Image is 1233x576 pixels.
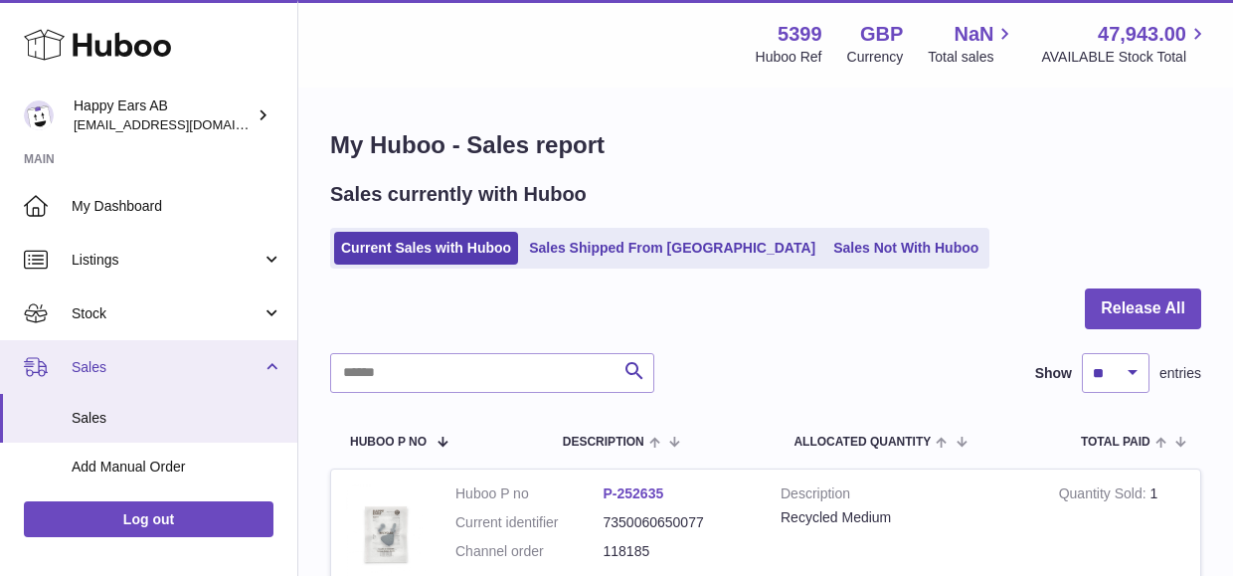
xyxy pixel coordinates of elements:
strong: GBP [860,21,903,48]
dd: 118185 [604,542,752,561]
a: NaN Total sales [928,21,1016,67]
a: Log out [24,501,273,537]
h2: Sales currently with Huboo [330,181,587,208]
div: Huboo Ref [756,48,822,67]
span: Add Manual Order [72,458,282,477]
label: Show [1035,364,1072,383]
span: Total paid [1081,436,1150,449]
span: ALLOCATED Quantity [793,436,931,449]
button: Release All [1085,288,1201,329]
div: Happy Ears AB [74,96,253,134]
span: My Dashboard [72,197,282,216]
a: 47,943.00 AVAILABLE Stock Total [1041,21,1209,67]
dt: Huboo P no [455,484,604,503]
span: Description [563,436,644,449]
span: Total sales [928,48,1016,67]
strong: 5399 [778,21,822,48]
span: [EMAIL_ADDRESS][DOMAIN_NAME] [74,116,292,132]
span: NaN [954,21,993,48]
dd: 7350060650077 [604,513,752,532]
a: P-252635 [604,485,664,501]
strong: Description [781,484,1029,508]
h1: My Huboo - Sales report [330,129,1201,161]
div: Recycled Medium [781,508,1029,527]
span: Sales [72,358,262,377]
span: Huboo P no [350,436,427,449]
a: Sales Not With Huboo [826,232,985,265]
span: Stock [72,304,262,323]
span: Sales [72,409,282,428]
a: Current Sales with Huboo [334,232,518,265]
span: Listings [72,251,262,270]
dt: Channel order [455,542,604,561]
dt: Current identifier [455,513,604,532]
span: AVAILABLE Stock Total [1041,48,1209,67]
a: Sales Shipped From [GEOGRAPHIC_DATA] [522,232,822,265]
div: Currency [847,48,904,67]
img: 3pl@happyearsearplugs.com [24,100,54,130]
span: entries [1159,364,1201,383]
strong: Quantity Sold [1059,485,1150,506]
span: 47,943.00 [1098,21,1186,48]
